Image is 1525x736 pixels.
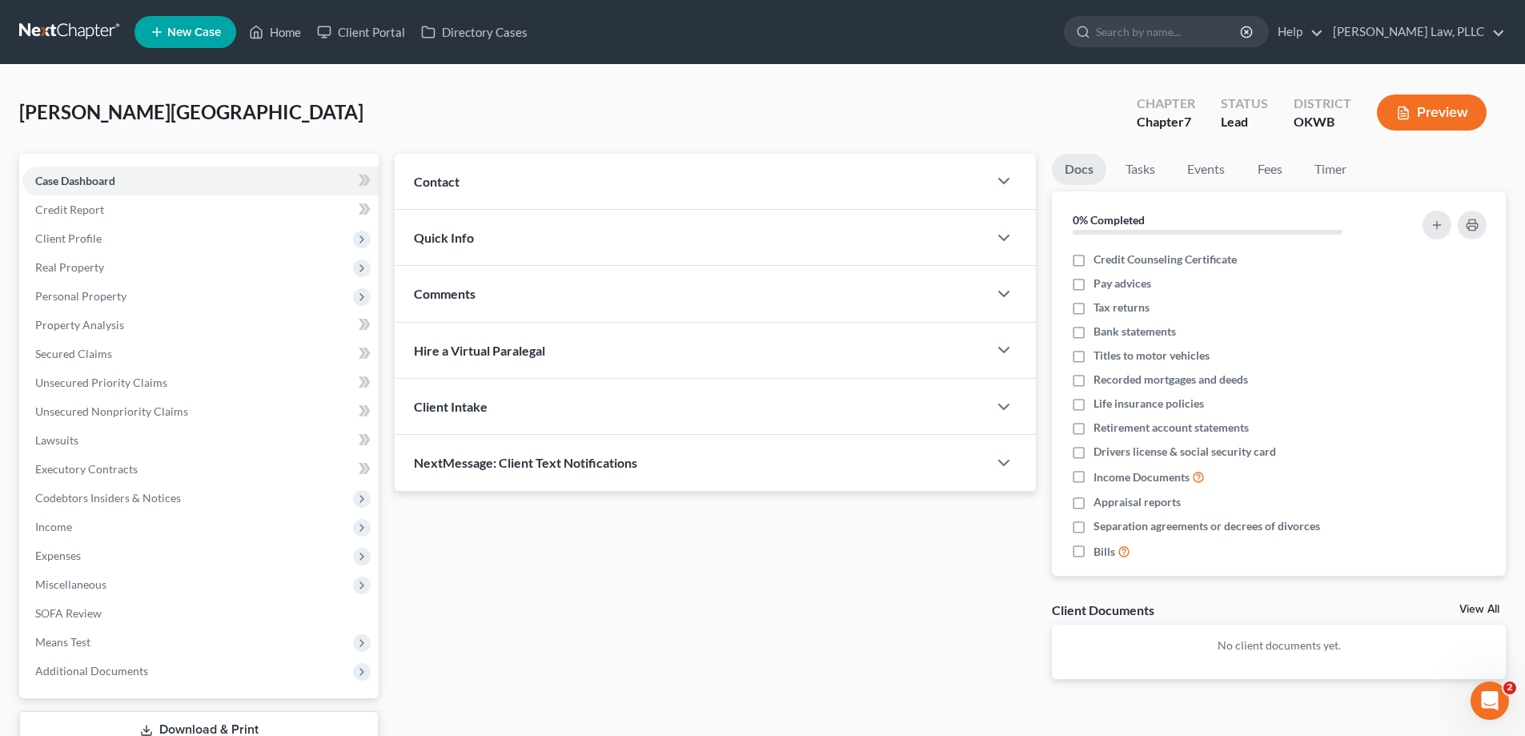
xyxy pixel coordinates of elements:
[35,376,167,389] span: Unsecured Priority Claims
[35,318,124,332] span: Property Analysis
[1065,637,1493,654] p: No client documents yet.
[1094,420,1249,436] span: Retirement account statements
[1244,154,1295,185] a: Fees
[1221,95,1268,113] div: Status
[1094,544,1115,560] span: Bills
[1137,95,1195,113] div: Chapter
[1094,518,1320,534] span: Separation agreements or decrees of divorces
[22,368,379,397] a: Unsecured Priority Claims
[19,100,363,123] span: [PERSON_NAME][GEOGRAPHIC_DATA]
[35,260,104,274] span: Real Property
[1325,18,1505,46] a: [PERSON_NAME] Law, PLLC
[22,311,379,340] a: Property Analysis
[414,455,637,470] span: NextMessage: Client Text Notifications
[35,174,115,187] span: Case Dashboard
[1302,154,1359,185] a: Timer
[1113,154,1168,185] a: Tasks
[22,426,379,455] a: Lawsuits
[414,399,488,414] span: Client Intake
[413,18,536,46] a: Directory Cases
[22,455,379,484] a: Executory Contracts
[1094,494,1181,510] span: Appraisal reports
[1270,18,1323,46] a: Help
[309,18,413,46] a: Client Portal
[1094,469,1190,485] span: Income Documents
[35,549,81,562] span: Expenses
[1073,213,1145,227] strong: 0% Completed
[35,231,102,245] span: Client Profile
[414,343,545,358] span: Hire a Virtual Paralegal
[1094,251,1237,267] span: Credit Counseling Certificate
[414,230,474,245] span: Quick Info
[1503,682,1516,694] span: 2
[1471,682,1509,720] iframe: Intercom live chat
[22,167,379,195] a: Case Dashboard
[1377,95,1487,131] button: Preview
[414,174,460,189] span: Contact
[35,404,188,418] span: Unsecured Nonpriority Claims
[35,577,106,591] span: Miscellaneous
[22,599,379,628] a: SOFA Review
[1137,113,1195,131] div: Chapter
[1052,601,1154,618] div: Client Documents
[1094,300,1150,316] span: Tax returns
[35,347,112,360] span: Secured Claims
[35,491,181,505] span: Codebtors Insiders & Notices
[241,18,309,46] a: Home
[35,289,126,303] span: Personal Property
[167,26,221,38] span: New Case
[1094,372,1248,388] span: Recorded mortgages and deeds
[1094,275,1151,292] span: Pay advices
[1094,444,1276,460] span: Drivers license & social security card
[1294,95,1351,113] div: District
[35,664,148,678] span: Additional Documents
[1096,17,1242,46] input: Search by name...
[35,462,138,476] span: Executory Contracts
[1459,604,1499,615] a: View All
[1221,113,1268,131] div: Lead
[22,340,379,368] a: Secured Claims
[414,286,476,301] span: Comments
[1094,348,1210,364] span: Titles to motor vehicles
[1094,396,1204,412] span: Life insurance policies
[22,397,379,426] a: Unsecured Nonpriority Claims
[35,203,104,216] span: Credit Report
[1294,113,1351,131] div: OKWB
[22,195,379,224] a: Credit Report
[1052,154,1106,185] a: Docs
[1174,154,1238,185] a: Events
[35,635,90,649] span: Means Test
[35,433,78,447] span: Lawsuits
[1184,114,1191,129] span: 7
[35,520,72,533] span: Income
[1094,324,1176,340] span: Bank statements
[35,606,102,620] span: SOFA Review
